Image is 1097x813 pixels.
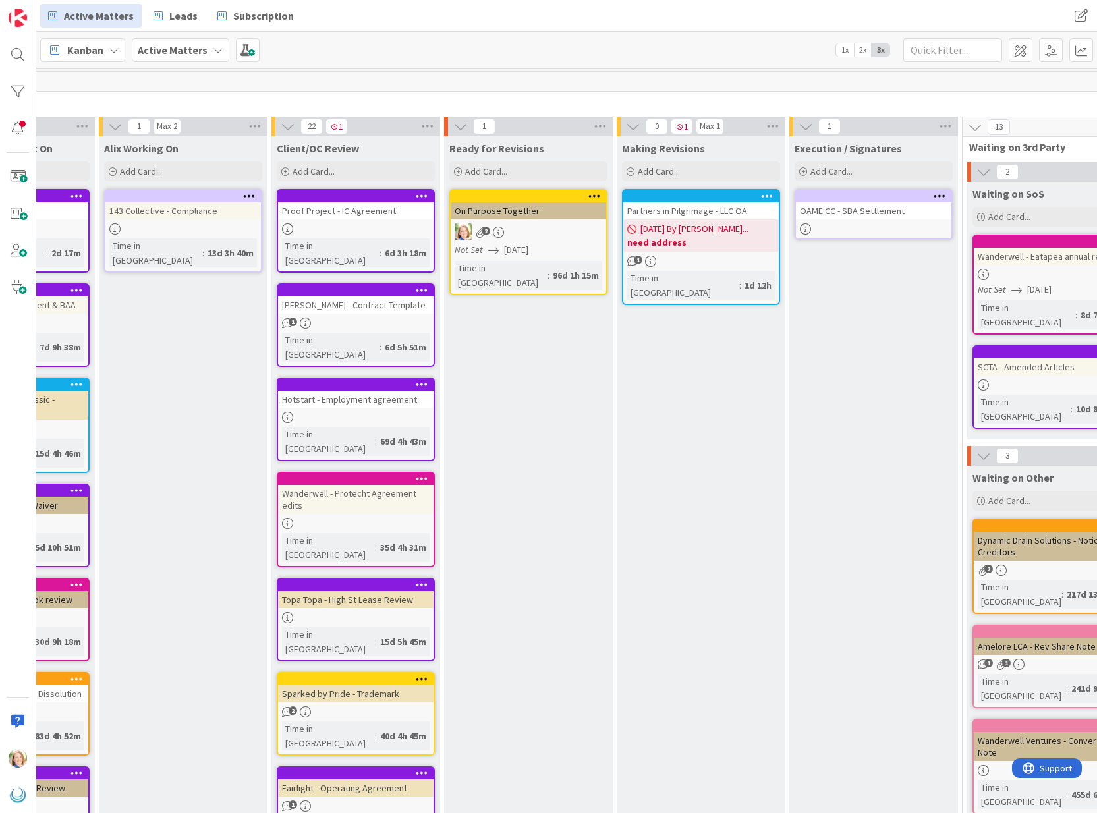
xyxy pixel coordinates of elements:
span: 1 [289,800,297,809]
span: 1 [325,119,348,134]
div: On Purpose Together [451,202,606,219]
div: On Purpose Together [451,190,606,219]
div: 143 Collective - Compliance [105,190,261,219]
span: Subscription [233,8,294,24]
img: AD [455,223,472,240]
div: 6d 5h 51m [381,340,430,354]
div: Max 2 [157,123,177,130]
span: : [739,278,741,293]
span: Support [28,2,60,18]
a: Hotstart - Employment agreementTime in [GEOGRAPHIC_DATA]:69d 4h 43m [277,378,435,461]
div: Time in [GEOGRAPHIC_DATA] [282,238,380,267]
a: 143 Collective - ComplianceTime in [GEOGRAPHIC_DATA]:13d 3h 40m [104,189,262,273]
span: : [375,540,377,555]
input: Quick Filter... [903,38,1002,62]
span: Waiting on Other [972,471,1054,484]
div: OAME CC - SBA Settlement [796,190,951,219]
span: [DATE] By [PERSON_NAME]... [640,222,748,236]
div: 35d 10h 51m [27,540,84,555]
span: : [548,268,549,283]
div: 13d 3h 40m [204,246,257,260]
i: Not Set [978,283,1006,295]
span: 1 [818,119,841,134]
span: : [1071,402,1073,416]
div: Time in [GEOGRAPHIC_DATA] [282,333,380,362]
div: 96d 1h 15m [549,268,602,283]
div: Time in [GEOGRAPHIC_DATA] [978,674,1066,703]
span: 2 [289,706,297,715]
div: Wanderwell - Protecht Agreement edits [278,485,434,514]
div: Partners in Pilgrimage - LLC OA [623,202,779,219]
div: Time in [GEOGRAPHIC_DATA] [978,580,1061,609]
div: 40d 4h 45m [377,729,430,743]
a: [PERSON_NAME] - Contract TemplateTime in [GEOGRAPHIC_DATA]:6d 5h 51m [277,283,435,367]
span: 3x [872,43,889,57]
div: 7d 9h 38m [36,340,84,354]
div: 15d 4h 46m [32,446,84,461]
div: [PERSON_NAME] - Contract Template [278,296,434,314]
span: Add Card... [638,165,680,177]
img: avatar [9,786,27,804]
div: Time in [GEOGRAPHIC_DATA] [627,271,739,300]
div: Sparked by Pride - Trademark [278,673,434,702]
span: 1 [128,119,150,134]
span: : [1061,587,1063,602]
a: Topa Topa - High St Lease ReviewTime in [GEOGRAPHIC_DATA]:15d 5h 45m [277,578,435,661]
div: 2d 17m [48,246,84,260]
div: Time in [GEOGRAPHIC_DATA] [282,721,375,750]
span: 22 [300,119,323,134]
div: [PERSON_NAME] - Contract Template [278,285,434,314]
div: 6d 3h 18m [381,246,430,260]
div: 69d 4h 43m [377,434,430,449]
div: Time in [GEOGRAPHIC_DATA] [978,300,1075,329]
a: Active Matters [40,4,142,28]
a: Wanderwell - Protecht Agreement editsTime in [GEOGRAPHIC_DATA]:35d 4h 31m [277,472,435,567]
span: Add Card... [988,495,1030,507]
span: 2x [854,43,872,57]
div: Proof Project - IC Agreement [278,190,434,219]
span: [DATE] [504,243,528,257]
div: Max 1 [700,123,720,130]
span: 2 [984,565,993,573]
div: Time in [GEOGRAPHIC_DATA] [978,780,1066,809]
span: 1 [634,256,642,264]
span: Execution / Signatures [795,142,902,155]
span: 1x [836,43,854,57]
div: 143 Collective - Compliance [105,202,261,219]
span: : [380,246,381,260]
span: 1 [671,119,693,134]
span: Alix Working On [104,142,179,155]
div: AD [451,223,606,240]
span: : [1066,787,1068,802]
div: Fairlight - Operating Agreement [278,768,434,797]
span: 1 [289,318,297,326]
span: Add Card... [293,165,335,177]
div: Hotstart - Employment agreement [278,391,434,408]
div: 83d 4h 52m [32,729,84,743]
a: Sparked by Pride - TrademarkTime in [GEOGRAPHIC_DATA]:40d 4h 45m [277,672,435,756]
div: Time in [GEOGRAPHIC_DATA] [282,427,375,456]
div: Proof Project - IC Agreement [278,202,434,219]
span: : [380,340,381,354]
span: Leads [169,8,198,24]
div: Partners in Pilgrimage - LLC OA [623,190,779,219]
span: 3 [996,448,1019,464]
img: AD [9,749,27,768]
span: [DATE] [1027,283,1052,296]
span: : [375,729,377,743]
span: 1 [473,119,495,134]
span: 1 [1002,659,1011,667]
div: Hotstart - Employment agreement [278,379,434,408]
div: 1d 12h [741,278,775,293]
span: Add Card... [465,165,507,177]
span: 0 [646,119,668,134]
div: Fairlight - Operating Agreement [278,779,434,797]
a: Leads [146,4,206,28]
a: OAME CC - SBA Settlement [795,189,953,240]
a: Proof Project - IC AgreementTime in [GEOGRAPHIC_DATA]:6d 3h 18m [277,189,435,273]
span: Making Revisions [622,142,705,155]
i: Not Set [455,244,483,256]
span: 13 [988,119,1010,135]
a: Partners in Pilgrimage - LLC OA[DATE] By [PERSON_NAME]...need addressTime in [GEOGRAPHIC_DATA]:1d... [622,189,780,305]
span: Client/OC Review [277,142,359,155]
